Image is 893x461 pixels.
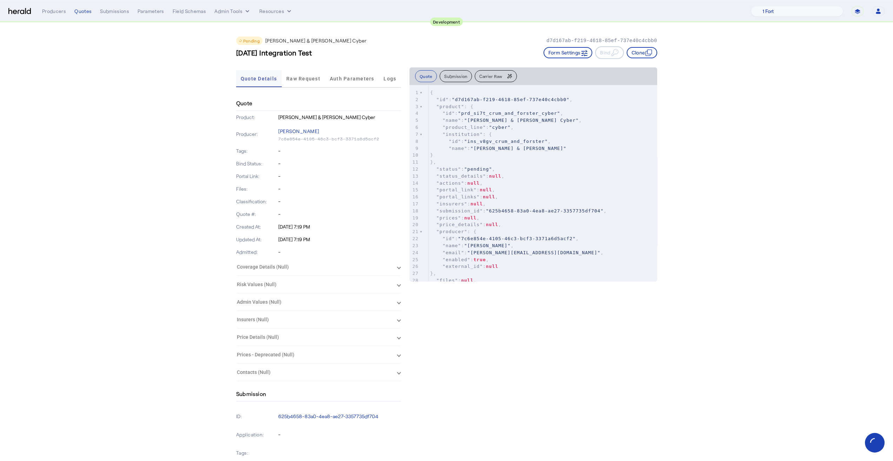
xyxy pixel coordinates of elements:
button: Submission [440,70,472,82]
span: "[PERSON_NAME]" [464,243,511,248]
span: "625b4658-83a0-4ea8-ae27-3357735df704" [486,208,604,213]
span: : [430,146,567,151]
span: "external_id" [442,264,483,269]
div: 11 [409,159,420,166]
span: "name" [449,146,467,151]
div: 25 [409,256,420,263]
div: 4 [409,110,420,117]
span: : , [430,97,573,102]
div: 16 [409,193,420,200]
div: 18 [409,208,420,215]
span: true [474,257,486,262]
span: : , [430,118,582,123]
span: "prices" [436,215,461,220]
div: 8 [409,138,420,145]
div: 26 [409,263,420,270]
span: "name" [442,118,461,123]
div: 5 [409,117,420,124]
span: "id" [449,139,461,144]
button: Quote [415,70,437,82]
button: Clone [627,47,657,58]
div: 12 [409,166,420,173]
p: - [278,160,401,167]
span: "cyber" [489,125,511,130]
div: 23 [409,242,420,249]
div: 6 [409,124,420,131]
span: "portal_link" [436,187,477,192]
span: "[PERSON_NAME][EMAIL_ADDRESS][DOMAIN_NAME]" [467,250,601,255]
span: { [430,90,433,95]
span: Carrier Raw [479,74,502,78]
herald-code-block: quote [409,85,657,282]
p: [PERSON_NAME] & [PERSON_NAME] Cyber [278,114,401,121]
span: : , [430,166,495,172]
p: Admitted: [236,249,277,256]
span: null [489,173,501,179]
div: Field Schemas [173,8,206,15]
p: d7d167ab-f219-4618-85ef-737e40c4cbb0 [546,37,657,44]
div: 3 [409,103,420,110]
span: : , [430,180,483,186]
span: : , [430,111,564,116]
p: Product: [236,114,277,121]
p: Application: [236,430,277,440]
span: : , [430,201,486,206]
button: Form Settings [544,47,593,58]
p: - [278,185,401,192]
p: [PERSON_NAME] [278,126,401,136]
span: Logs [384,76,396,81]
span: : , [430,173,505,179]
span: : , [430,222,501,227]
div: 1 [409,89,420,96]
span: Pending [243,38,260,43]
span: "price_details" [436,222,483,227]
span: null [483,194,495,199]
p: ID: [236,411,277,421]
span: "id" [442,236,455,241]
span: : , [430,243,514,248]
p: [DATE] 7:19 PM [278,223,401,230]
p: Files: [236,185,277,192]
div: 9 [409,145,420,152]
span: null [480,187,492,192]
span: : , [430,257,489,262]
span: "producer" [436,229,467,234]
span: "submission_id" [436,208,483,213]
span: "product" [436,104,464,109]
span: }, [430,159,436,165]
span: "prd_si7t_crum_and_forster_cyber" [458,111,560,116]
span: null [486,222,498,227]
p: Producer: [236,131,277,138]
span: null [486,264,498,269]
p: [DATE] 7:19 PM [278,236,401,243]
span: : , [430,194,498,199]
div: 2 [409,96,420,103]
p: Portal Link: [236,173,277,180]
span: "portal_links" [436,194,480,199]
div: 24 [409,249,420,256]
p: Quote #: [236,211,277,218]
span: Auth Parameters [330,76,374,81]
span: "product_line" [442,125,486,130]
span: "[PERSON_NAME] & [PERSON_NAME]" [471,146,567,151]
span: "[PERSON_NAME] & [PERSON_NAME] Cyber" [464,118,579,123]
div: 22 [409,235,420,242]
div: 7 [409,131,420,138]
span: "7c6e854e-4105-46c3-bcf3-3371a6d5acf2" [458,236,575,241]
p: - [278,173,401,180]
span: "id" [436,97,449,102]
div: 28 [409,277,420,284]
div: Producers [42,8,66,15]
button: Bind [595,46,624,59]
h4: Quote [236,99,253,107]
span: "pending" [464,166,492,172]
span: } [430,152,433,158]
span: "d7d167ab-f219-4618-85ef-737e40c4cbb0" [452,97,569,102]
span: null [467,180,480,186]
h4: Submission [236,390,266,398]
span: "files" [436,278,458,283]
span: "email" [442,250,464,255]
span: : , [430,278,477,283]
span: : , [430,250,604,255]
p: - [278,249,401,256]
